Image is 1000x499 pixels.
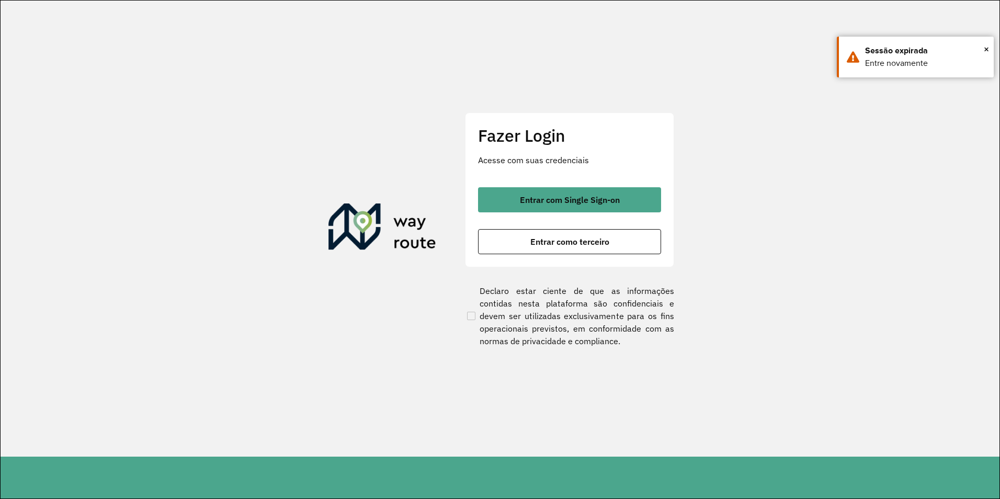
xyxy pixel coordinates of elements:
[520,196,620,204] span: Entrar com Single Sign-on
[328,203,436,254] img: Roteirizador AmbevTech
[865,44,986,57] div: Sessão expirada
[478,187,661,212] button: button
[984,41,989,57] span: ×
[478,126,661,145] h2: Fazer Login
[984,41,989,57] button: Close
[465,285,674,347] label: Declaro estar ciente de que as informações contidas nesta plataforma são confidenciais e devem se...
[530,237,609,246] span: Entrar como terceiro
[865,57,986,70] div: Entre novamente
[478,154,661,166] p: Acesse com suas credenciais
[478,229,661,254] button: button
